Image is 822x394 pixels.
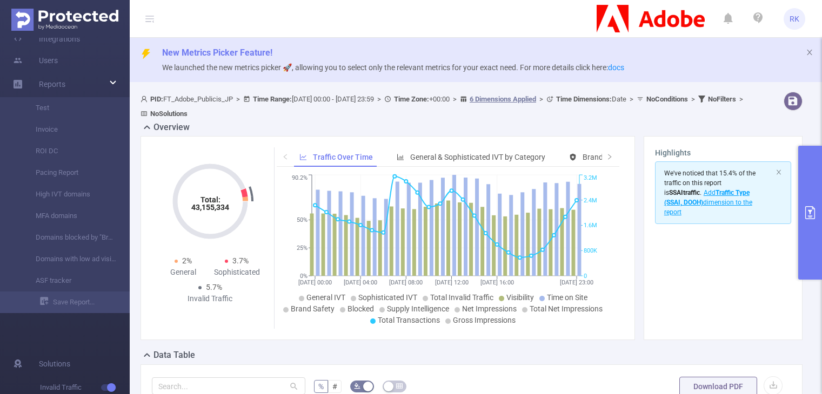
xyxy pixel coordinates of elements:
i: icon: right [606,153,613,160]
b: No Conditions [646,95,688,103]
span: 2% [182,256,192,265]
a: docs [608,63,624,72]
span: We launched the new metrics picker 🚀, allowing you to select only the relevant metrics for your e... [162,63,624,72]
b: No Filters [708,95,736,103]
span: Visibility [506,293,534,302]
a: Domains with low ad visibility [22,248,117,270]
tspan: 800K [584,247,597,254]
span: > [626,95,637,103]
a: Pacing Report [22,162,117,184]
div: Invalid Traffic [183,293,237,304]
i: icon: line-chart [299,153,307,161]
span: FT_Adobe_Publicis_JP [DATE] 00:00 - [DATE] 23:59 +00:00 [141,95,746,118]
a: Save Report... [40,291,130,313]
b: PID: [150,95,163,103]
span: > [688,95,698,103]
a: Invoice [22,119,117,140]
i: icon: bg-colors [354,383,360,389]
a: Integrations [13,28,80,50]
span: Add dimension to the report [664,189,752,216]
b: SSAI traffic [669,189,700,196]
i: icon: table [396,383,403,389]
span: Brand Safety (Detected) [583,153,663,161]
span: > [450,95,460,103]
span: Net Impressions [462,304,517,313]
a: Test [22,97,117,119]
tspan: [DATE] 16:00 [480,279,514,286]
tspan: 2.4M [584,197,597,204]
i: icon: thunderbolt [141,49,151,59]
span: New Metrics Picker Feature! [162,47,272,58]
tspan: 1.6M [584,222,597,229]
span: > [374,95,384,103]
span: Gross Impressions [453,316,516,324]
tspan: 25% [297,244,308,252]
i: icon: user [141,96,150,103]
a: High IVT domains [22,184,117,205]
span: Blocked [347,304,374,313]
span: > [536,95,546,103]
tspan: 0 [584,273,587,280]
span: Brand Safety [291,304,335,313]
h2: Overview [153,121,190,134]
button: icon: close [806,46,813,58]
tspan: Total: [200,195,220,204]
b: Time Dimensions : [556,95,612,103]
u: 6 Dimensions Applied [470,95,536,103]
span: General IVT [306,293,345,302]
div: Sophisticated [210,267,264,278]
span: Sophisticated IVT [358,293,417,302]
span: 5.7% [206,283,222,291]
span: General & Sophisticated IVT by Category [410,153,545,161]
span: > [233,95,243,103]
b: Time Zone: [394,95,429,103]
h3: Highlights [655,147,791,159]
span: % [318,382,324,391]
button: icon: close [776,166,782,178]
tspan: 3.2M [584,175,597,182]
span: Date [556,95,626,103]
a: Users [13,50,58,71]
tspan: 90.2% [292,175,308,182]
img: Protected Media [11,9,118,31]
span: > [736,95,746,103]
span: We've noticed that 15.4% of the traffic on this report is . [664,169,756,216]
a: Domains blocked by "Brand protection" [22,227,117,248]
span: Total Transactions [378,316,440,324]
i: icon: left [282,153,289,160]
a: ASF tracker [22,270,117,291]
span: Traffic Over Time [313,153,373,161]
tspan: [DATE] 23:00 [560,279,593,286]
span: Solutions [39,353,70,375]
span: Total Invalid Traffic [430,293,493,302]
i: icon: close [776,169,782,175]
a: Reports [39,73,65,95]
tspan: 43,155,334 [191,203,229,212]
tspan: [DATE] 12:00 [435,279,469,286]
h2: Data Table [153,349,195,362]
span: Reports [39,80,65,89]
span: Time on Site [547,293,587,302]
span: # [332,382,337,391]
tspan: [DATE] 08:00 [390,279,423,286]
div: General [156,267,210,278]
a: ROI DC [22,140,117,162]
span: RK [790,8,799,30]
i: icon: close [806,49,813,56]
i: icon: bar-chart [397,153,404,161]
b: No Solutions [150,110,188,118]
span: Supply Intelligence [387,304,449,313]
a: MFA domains [22,205,117,227]
tspan: 0% [300,273,308,280]
span: Total Net Impressions [530,304,603,313]
span: 3.7% [232,256,249,265]
tspan: 50% [297,216,308,223]
b: Time Range: [253,95,292,103]
tspan: [DATE] 00:00 [298,279,332,286]
tspan: [DATE] 04:00 [344,279,377,286]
